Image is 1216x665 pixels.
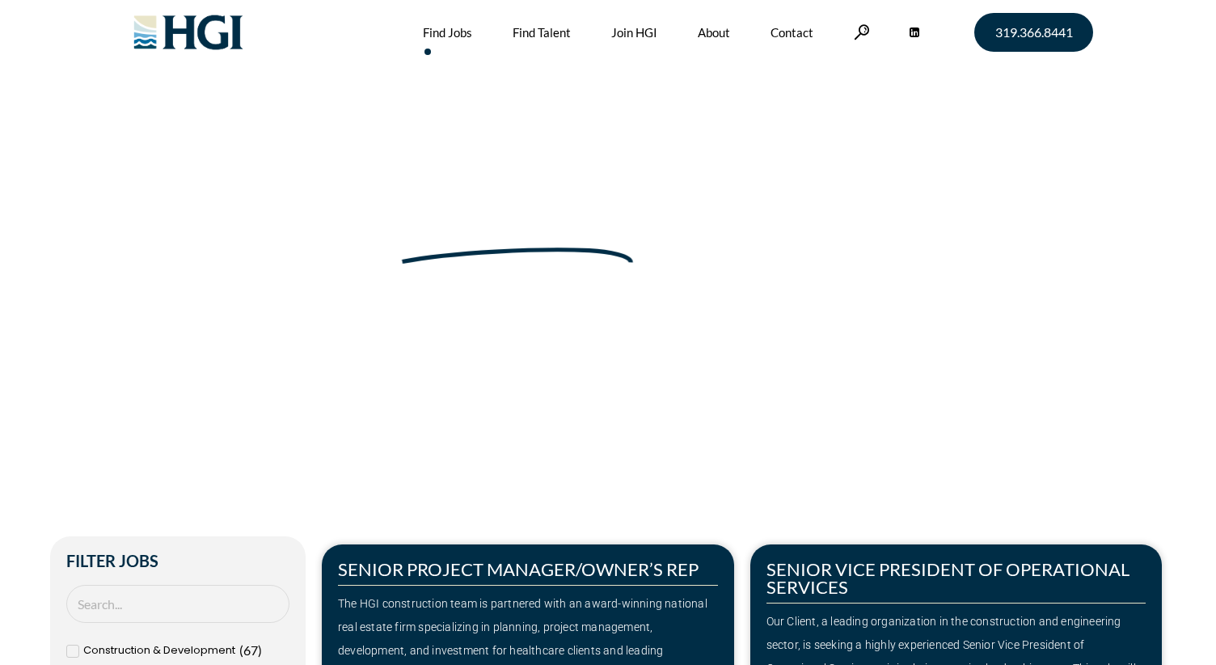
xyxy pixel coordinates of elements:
[83,639,235,663] span: Construction & Development
[974,13,1093,52] a: 319.366.8441
[399,202,636,256] span: Next Move
[155,200,389,258] span: Make Your
[243,642,258,658] span: 67
[155,277,221,294] span: »
[995,26,1073,39] span: 319.366.8441
[155,277,189,294] a: Home
[854,24,870,40] a: Search
[66,585,289,623] input: Search Job
[66,553,289,569] h2: Filter Jobs
[766,558,1129,598] a: SENIOR VICE PRESIDENT OF OPERATIONAL SERVICES
[258,642,262,658] span: )
[195,277,221,294] span: Jobs
[239,642,243,658] span: (
[338,558,699,580] a: SENIOR PROJECT MANAGER/OWNER’S REP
